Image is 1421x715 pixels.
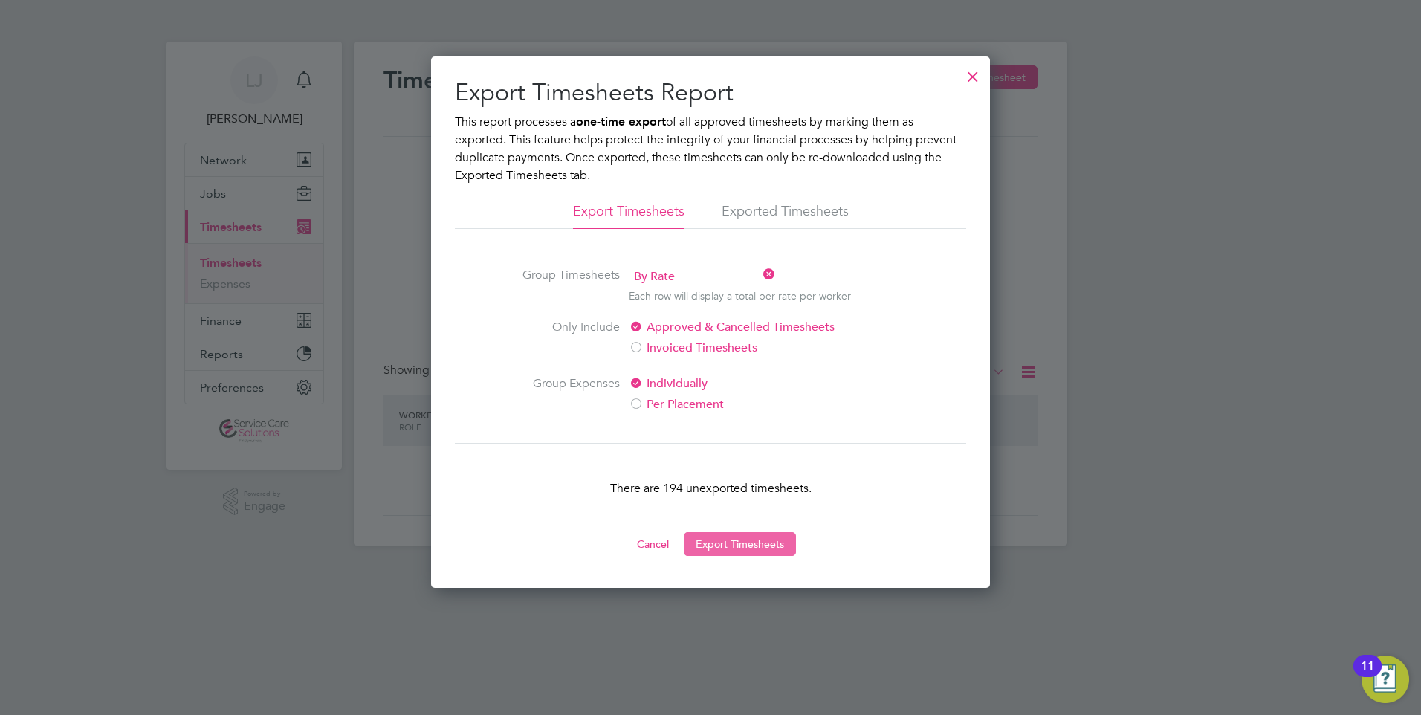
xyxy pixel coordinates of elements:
[455,479,966,497] p: There are 194 unexported timesheets.
[508,318,620,357] label: Only Include
[629,288,851,303] p: Each row will display a total per rate per worker
[1361,666,1374,685] div: 11
[684,532,796,556] button: Export Timesheets
[629,266,775,288] span: By Rate
[625,532,681,556] button: Cancel
[629,395,878,413] label: Per Placement
[629,339,878,357] label: Invoiced Timesheets
[629,375,878,392] label: Individually
[1362,656,1409,703] button: Open Resource Center, 11 new notifications
[722,202,849,229] li: Exported Timesheets
[573,202,684,229] li: Export Timesheets
[455,77,966,109] h2: Export Timesheets Report
[508,266,620,300] label: Group Timesheets
[455,113,966,184] p: This report processes a of all approved timesheets by marking them as exported. This feature help...
[576,114,666,129] b: one-time export
[629,318,878,336] label: Approved & Cancelled Timesheets
[508,375,620,413] label: Group Expenses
